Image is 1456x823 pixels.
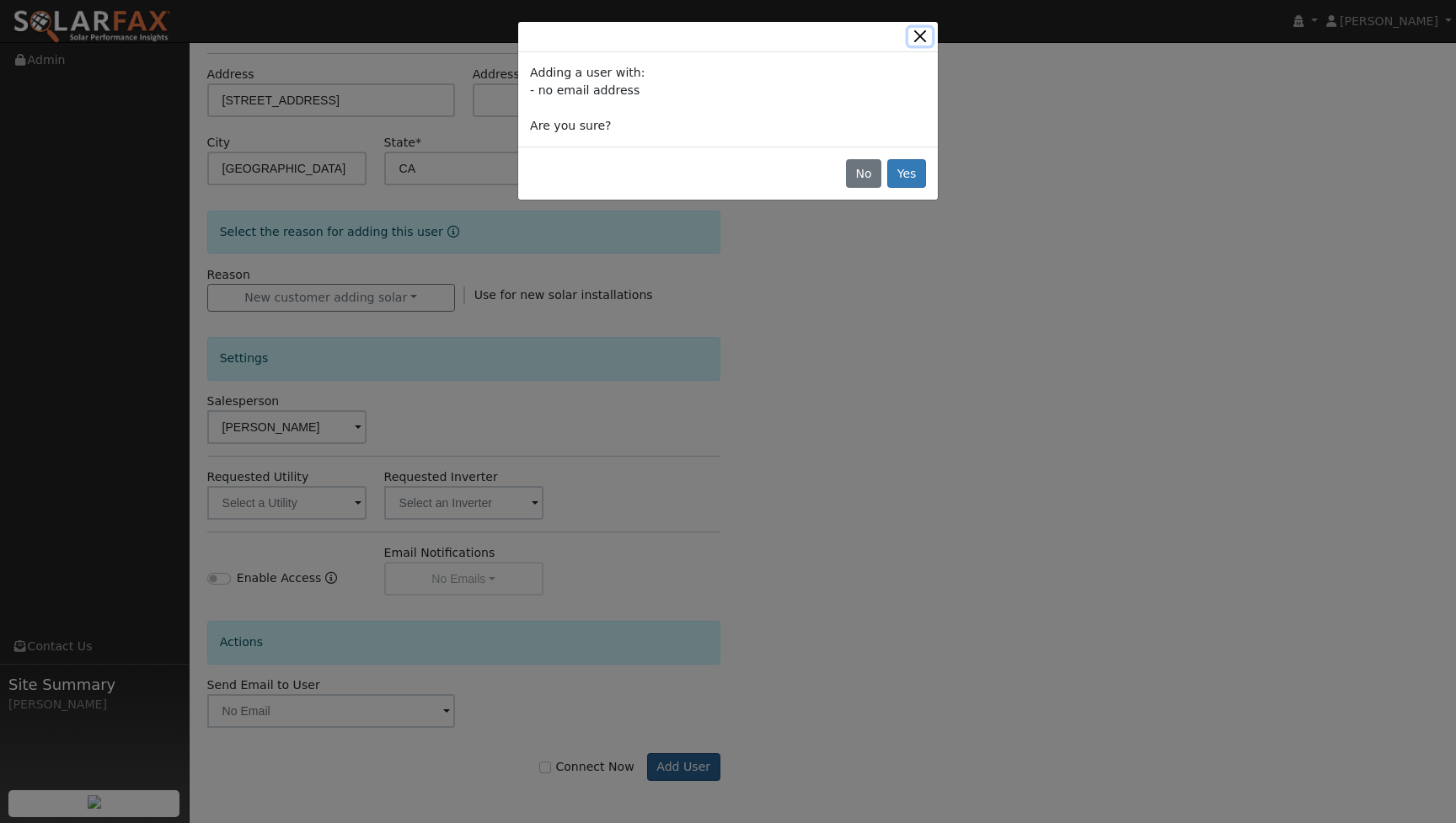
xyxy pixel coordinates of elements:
[846,159,881,188] button: No
[530,66,645,79] span: Adding a user with:
[887,159,926,188] button: Yes
[530,83,640,97] span: - no email address
[530,119,611,132] span: Are you sure?
[908,28,932,45] button: Close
